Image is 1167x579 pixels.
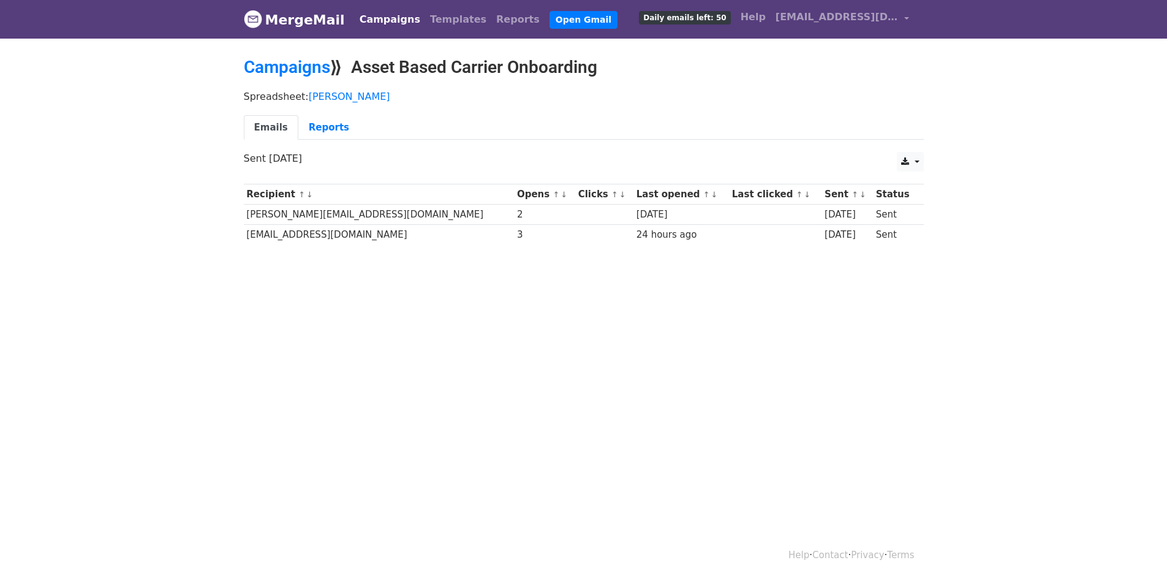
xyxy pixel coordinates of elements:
a: ↓ [619,190,626,199]
a: Open Gmail [550,11,617,29]
a: Emails [244,115,298,140]
span: Daily emails left: 50 [639,11,730,25]
th: Status [873,184,917,205]
a: ↓ [859,190,866,199]
a: ↑ [298,190,305,199]
td: [PERSON_NAME][EMAIL_ADDRESS][DOMAIN_NAME] [244,205,515,225]
th: Last opened [633,184,729,205]
th: Clicks [575,184,633,205]
th: Sent [821,184,873,205]
a: [PERSON_NAME] [309,91,390,102]
a: ↑ [703,190,710,199]
td: [EMAIL_ADDRESS][DOMAIN_NAME] [244,225,515,245]
div: 3 [517,228,572,242]
th: Opens [514,184,575,205]
span: [EMAIL_ADDRESS][DOMAIN_NAME] [776,10,898,25]
a: Help [788,550,809,561]
td: Sent [873,225,917,245]
div: 2 [517,208,572,222]
a: Terms [887,550,914,561]
a: Templates [425,7,491,32]
a: Reports [298,115,360,140]
img: MergeMail logo [244,10,262,28]
div: [DATE] [636,208,726,222]
td: Sent [873,205,917,225]
div: [DATE] [825,208,870,222]
a: Privacy [851,550,884,561]
div: [DATE] [825,228,870,242]
a: Daily emails left: 50 [634,5,735,29]
a: Contact [812,550,848,561]
div: 24 hours ago [636,228,726,242]
a: ↑ [553,190,559,199]
a: ↑ [796,190,803,199]
a: ↑ [611,190,618,199]
a: Help [736,5,771,29]
a: ↑ [852,190,858,199]
th: Last clicked [729,184,821,205]
a: ↓ [561,190,567,199]
a: ↓ [711,190,718,199]
a: Reports [491,7,545,32]
a: ↓ [306,190,313,199]
p: Spreadsheet: [244,90,924,103]
th: Recipient [244,184,515,205]
a: MergeMail [244,7,345,32]
a: Campaigns [244,57,330,77]
a: [EMAIL_ADDRESS][DOMAIN_NAME] [771,5,914,34]
h2: ⟫ Asset Based Carrier Onboarding [244,57,924,78]
iframe: Chat Widget [1106,520,1167,579]
p: Sent [DATE] [244,152,924,165]
a: Campaigns [355,7,425,32]
a: ↓ [804,190,810,199]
